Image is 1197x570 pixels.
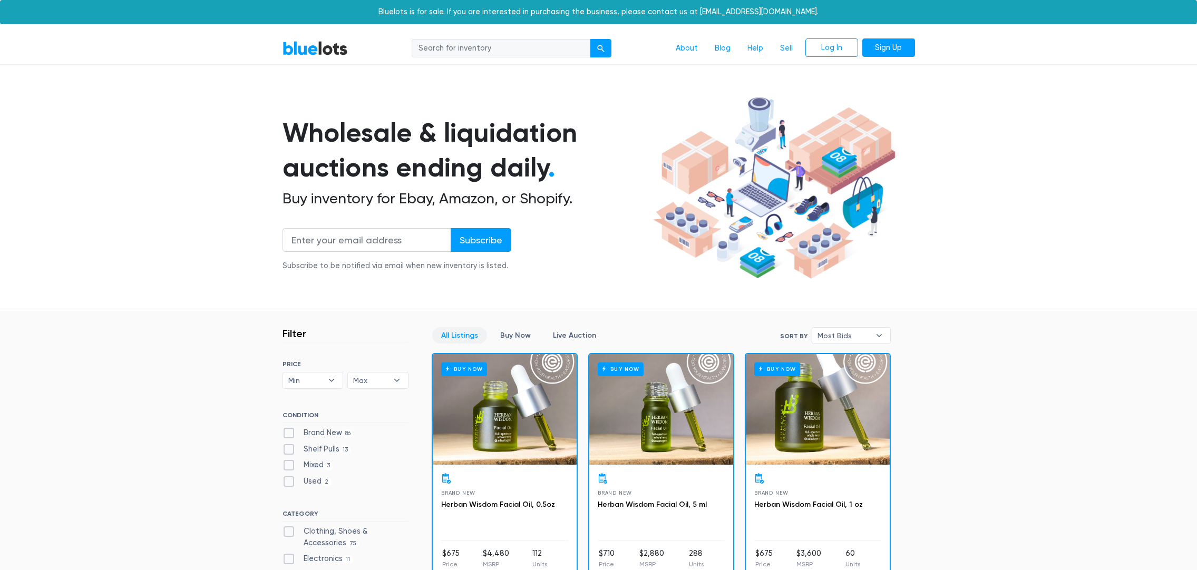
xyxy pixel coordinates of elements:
[754,500,863,509] a: Herban Wisdom Facial Oil, 1 oz
[598,362,644,376] h6: Buy Now
[845,548,860,569] li: 60
[772,38,801,58] a: Sell
[283,553,354,565] label: Electronics
[532,548,547,569] li: 112
[412,39,591,58] input: Search for inventory
[483,548,509,569] li: $4,480
[706,38,739,58] a: Blog
[283,476,332,487] label: Used
[441,362,487,376] h6: Buy Now
[324,462,334,470] span: 3
[283,459,334,471] label: Mixed
[343,555,354,564] span: 11
[796,559,821,569] p: MSRP
[283,327,306,340] h3: Filter
[441,500,555,509] a: Herban Wisdom Facial Oil, 0.5oz
[320,372,343,388] b: ▾
[353,372,388,388] span: Max
[818,328,870,343] span: Most Bids
[441,490,475,496] span: Brand New
[780,331,807,341] label: Sort By
[283,190,649,208] h2: Buy inventory for Ebay, Amazon, or Shopify.
[483,559,509,569] p: MSRP
[739,38,772,58] a: Help
[433,354,577,465] a: Buy Now
[589,354,733,465] a: Buy Now
[544,327,605,343] a: Live Auction
[451,228,511,252] input: Subscribe
[532,559,547,569] p: Units
[283,228,451,252] input: Enter your email address
[346,539,360,548] span: 75
[639,548,664,569] li: $2,880
[746,354,890,465] a: Buy Now
[639,559,664,569] p: MSRP
[322,478,332,486] span: 2
[598,490,632,496] span: Brand New
[754,362,800,376] h6: Buy Now
[667,38,706,58] a: About
[283,360,408,368] h6: PRICE
[283,115,649,185] h1: Wholesale & liquidation auctions ending daily
[283,411,408,423] h6: CONDITION
[283,41,348,56] a: BlueLots
[599,559,615,569] p: Price
[754,490,789,496] span: Brand New
[689,548,704,569] li: 288
[805,38,858,57] a: Log In
[288,372,323,388] span: Min
[649,92,899,284] img: hero-ee84e7d0318cb26816c560f6b4441b76977f77a177738b4e94f68c95b2b83dbb.png
[283,260,511,272] div: Subscribe to be notified via email when new inventory is listed.
[283,526,408,548] label: Clothing, Shoes & Accessories
[548,152,555,183] span: .
[442,559,460,569] p: Price
[491,327,540,343] a: Buy Now
[386,372,408,388] b: ▾
[868,328,890,343] b: ▾
[845,559,860,569] p: Units
[599,548,615,569] li: $710
[862,38,915,57] a: Sign Up
[342,429,354,438] span: 86
[755,548,773,569] li: $675
[283,510,408,522] h6: CATEGORY
[689,559,704,569] p: Units
[432,327,487,343] a: All Listings
[283,444,352,455] label: Shelf Pulls
[755,559,773,569] p: Price
[442,548,460,569] li: $675
[339,446,352,454] span: 13
[598,500,707,509] a: Herban Wisdom Facial Oil, 5 ml
[796,548,821,569] li: $3,600
[283,427,354,439] label: Brand New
